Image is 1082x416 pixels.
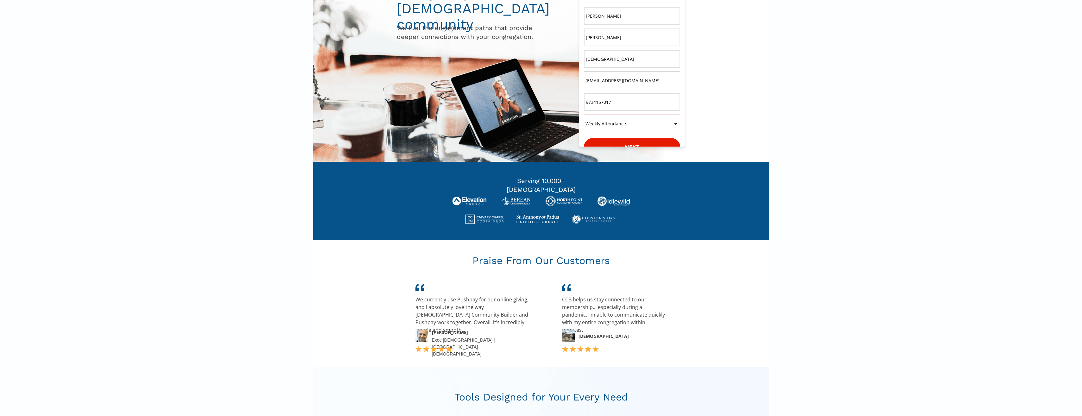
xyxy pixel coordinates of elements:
[579,333,629,339] span: [DEMOGRAPHIC_DATA]
[432,337,495,356] span: Exec [DEMOGRAPHIC_DATA] | [GEOGRAPHIC_DATA][DEMOGRAPHIC_DATA]
[562,296,665,333] span: CCB helps us stay connected to our membership... especially during a pandemic. I’m able to commun...
[584,7,680,25] input: First Name
[397,24,533,41] span: We fuel the engagement paths that provide deeper connections with your congregation.
[584,50,680,68] input: Organization Name
[584,72,680,89] input: Email Address
[584,93,680,111] input: Phone Number
[472,255,610,267] span: Praise From Our Customers
[454,391,628,403] span: Tools Designed for Your Every Need
[415,296,528,333] span: We currently use Pushpay for our online giving, and I absolutely love the way [DEMOGRAPHIC_DATA] ...
[604,135,655,144] div: This field is required.
[507,177,576,193] span: Serving 10,000+ [DEMOGRAPHIC_DATA]
[432,329,468,335] span: [PERSON_NAME]
[584,28,680,46] input: Last Name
